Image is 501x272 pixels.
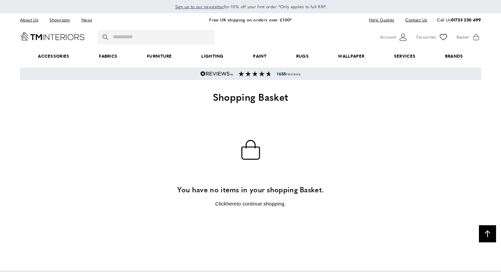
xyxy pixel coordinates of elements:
[213,90,289,104] span: Shopping Basket
[20,15,43,24] a: About Us
[437,16,481,23] p: Call Us
[281,46,323,66] a: Rugs
[238,46,281,66] a: Paint
[76,15,97,24] a: News
[380,34,396,41] span: Account
[175,3,224,10] a: Sign up to our newsletter
[175,4,224,10] span: Sign up to our newsletter
[44,15,75,24] a: Showroom
[209,16,292,23] a: Free UK shipping on orders over £100*
[238,71,271,76] img: Reviews section
[364,15,399,24] a: Help Guides
[23,46,84,66] span: Accessories
[119,200,382,208] p: Click to continue shopping.
[379,46,430,66] a: Services
[400,15,427,24] a: Contact Us
[226,201,237,206] a: here
[277,71,286,77] strong: 1655
[20,32,85,41] a: Go to Home page
[84,46,132,66] a: Fabrics
[277,71,300,76] span: reviews
[416,34,436,41] span: Favourites
[451,16,481,23] a: 01733 230 499
[323,46,379,66] a: Wallpaper
[132,46,186,66] a: Furniture
[175,4,326,10] span: for 10% off your first order *Only applies to full RRP
[380,32,408,42] button: Customer Account
[119,184,382,195] h3: You have no items in your shopping Basket.
[416,32,448,42] a: Favourites
[200,71,233,76] img: Reviews.io 5 stars
[187,46,238,66] a: Lighting
[103,30,109,44] button: Search
[430,46,478,66] a: Brands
